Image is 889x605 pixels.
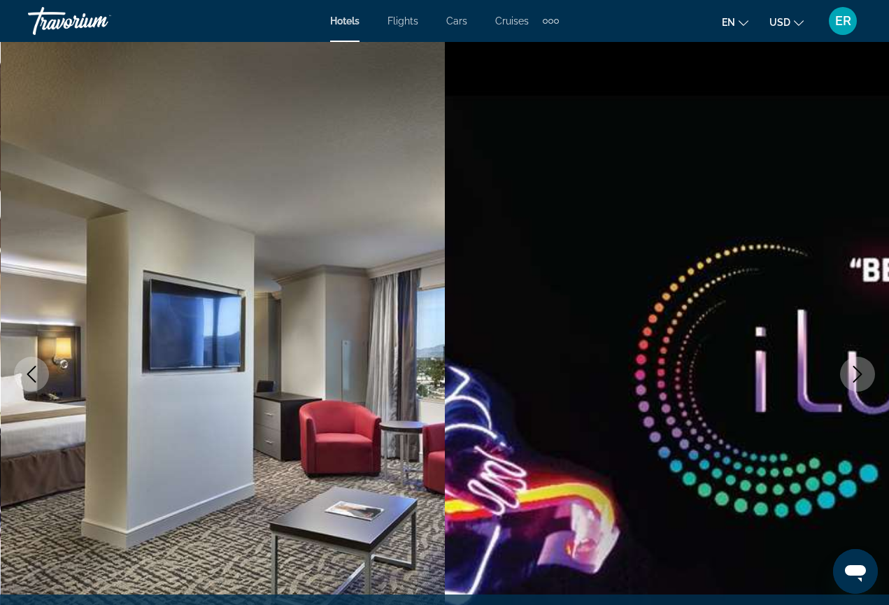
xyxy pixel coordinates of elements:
[14,357,49,392] button: Previous image
[840,357,875,392] button: Next image
[543,10,559,32] button: Extra navigation items
[722,17,735,28] span: en
[833,549,878,594] iframe: Button to launch messaging window
[769,12,804,32] button: Change currency
[330,15,360,27] a: Hotels
[835,14,851,28] span: ER
[495,15,529,27] a: Cruises
[722,12,748,32] button: Change language
[825,6,861,36] button: User Menu
[446,15,467,27] a: Cars
[28,3,168,39] a: Travorium
[769,17,790,28] span: USD
[387,15,418,27] a: Flights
